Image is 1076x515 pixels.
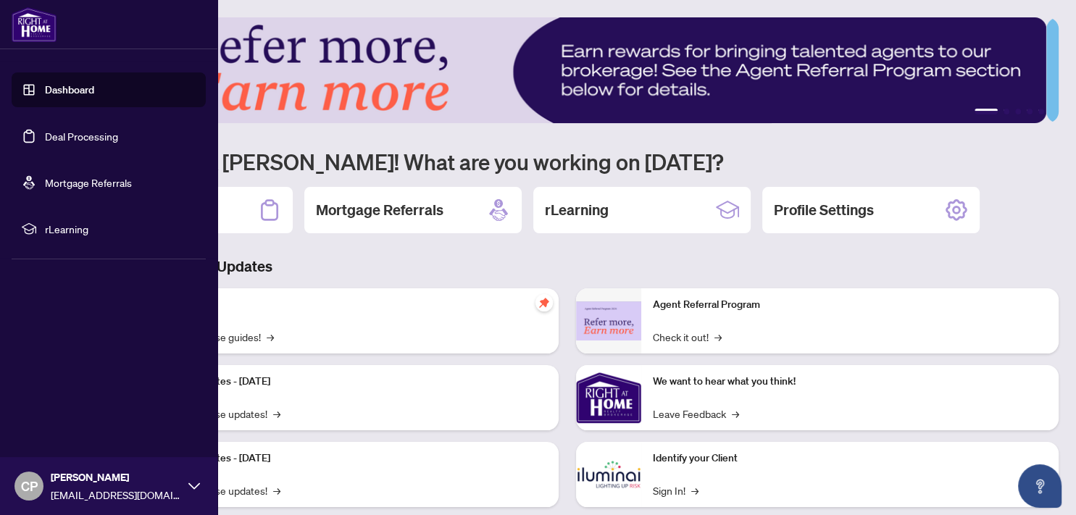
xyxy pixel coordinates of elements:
a: Sign In!→ [653,482,698,498]
img: Slide 0 [75,17,1046,123]
h2: Profile Settings [774,200,874,220]
p: Platform Updates - [DATE] [152,374,547,390]
h2: Mortgage Referrals [316,200,443,220]
img: logo [12,7,57,42]
span: → [732,406,739,422]
button: 3 [1015,109,1021,114]
a: Check it out!→ [653,329,722,345]
span: → [273,482,280,498]
span: pushpin [535,294,553,311]
span: → [273,406,280,422]
span: [EMAIL_ADDRESS][DOMAIN_NAME] [51,487,181,503]
span: → [691,482,698,498]
p: Self-Help [152,297,547,313]
a: Leave Feedback→ [653,406,739,422]
a: Dashboard [45,83,94,96]
button: 2 [1004,109,1009,114]
h1: Welcome back [PERSON_NAME]! What are you working on [DATE]? [75,148,1059,175]
p: Identify your Client [653,451,1048,466]
span: [PERSON_NAME] [51,469,181,485]
img: Identify your Client [576,442,641,507]
p: Agent Referral Program [653,297,1048,313]
span: → [714,329,722,345]
img: We want to hear what you think! [576,365,641,430]
span: → [267,329,274,345]
p: We want to hear what you think! [653,374,1048,390]
button: Open asap [1018,464,1062,508]
a: Deal Processing [45,130,118,143]
button: 1 [975,109,998,114]
button: 4 [1027,109,1033,114]
h2: rLearning [545,200,609,220]
span: rLearning [45,221,196,237]
a: Mortgage Referrals [45,176,132,189]
img: Agent Referral Program [576,301,641,341]
h3: Brokerage & Industry Updates [75,256,1059,277]
p: Platform Updates - [DATE] [152,451,547,466]
button: 5 [1038,109,1044,114]
span: CP [21,476,38,496]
